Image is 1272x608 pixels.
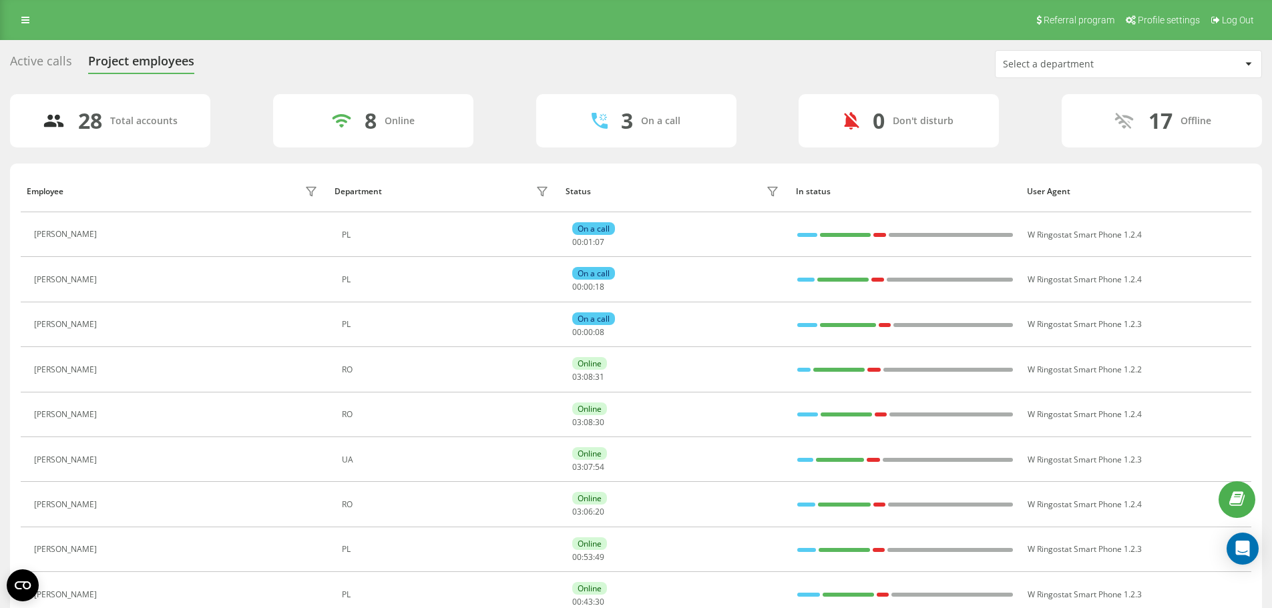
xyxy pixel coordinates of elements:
div: : : [572,328,604,337]
span: 43 [584,596,593,607]
div: 0 [873,108,885,133]
div: Open Intercom Messenger [1227,533,1259,565]
span: 20 [595,506,604,517]
div: : : [572,282,604,292]
div: Status [566,187,591,196]
span: 00 [572,281,582,292]
div: In status [796,187,1014,196]
div: PL [342,590,552,599]
div: [PERSON_NAME] [34,590,100,599]
span: W Ringostat Smart Phone 1.2.4 [1028,408,1142,420]
div: 28 [78,108,102,133]
span: 08 [584,416,593,428]
span: 00 [584,281,593,292]
div: On a call [572,267,615,280]
div: Total accounts [110,115,178,127]
div: Online [572,402,607,415]
div: : : [572,553,604,562]
div: [PERSON_NAME] [34,410,100,419]
span: W Ringostat Smart Phone 1.2.4 [1028,499,1142,510]
span: Profile settings [1138,15,1200,25]
span: 30 [595,596,604,607]
div: Offline [1181,115,1211,127]
div: PL [342,320,552,329]
span: W Ringostat Smart Phone 1.2.4 [1028,274,1142,285]
button: Open CMP widget [7,569,39,601]
div: [PERSON_NAME] [34,320,100,329]
div: Online [572,447,607,460]
span: 03 [572,416,582,428]
div: [PERSON_NAME] [34,365,100,374]
span: W Ringostat Smart Phone 1.2.3 [1028,454,1142,465]
span: Log Out [1222,15,1254,25]
div: Online [572,357,607,370]
div: RO [342,365,552,374]
span: 03 [572,461,582,473]
div: User Agent [1027,187,1245,196]
span: W Ringostat Smart Phone 1.2.3 [1028,589,1142,600]
div: 17 [1148,108,1173,133]
div: RO [342,410,552,419]
div: Online [572,582,607,595]
span: 00 [572,236,582,248]
span: 30 [595,416,604,428]
div: Active calls [10,54,72,75]
span: W Ringostat Smart Phone 1.2.3 [1028,543,1142,555]
span: 07 [584,461,593,473]
div: PL [342,275,552,284]
div: Project employees [88,54,194,75]
div: : : [572,238,604,247]
span: 07 [595,236,604,248]
span: 49 [595,551,604,563]
span: 01 [584,236,593,248]
div: : : [572,597,604,607]
div: [PERSON_NAME] [34,230,100,239]
div: [PERSON_NAME] [34,275,100,284]
div: Online [385,115,415,127]
span: 00 [572,596,582,607]
div: Don't disturb [893,115,953,127]
span: 31 [595,371,604,382]
div: : : [572,463,604,472]
span: W Ringostat Smart Phone 1.2.4 [1028,229,1142,240]
span: 00 [572,326,582,338]
div: Online [572,492,607,505]
span: 03 [572,371,582,382]
div: [PERSON_NAME] [34,500,100,509]
div: 3 [621,108,633,133]
span: 53 [584,551,593,563]
div: PL [342,545,552,554]
div: Employee [27,187,63,196]
div: [PERSON_NAME] [34,545,100,554]
div: On a call [641,115,680,127]
div: : : [572,372,604,382]
span: 03 [572,506,582,517]
div: On a call [572,312,615,325]
div: Select a department [1003,59,1162,70]
div: RO [342,500,552,509]
div: 8 [365,108,377,133]
span: Referral program [1044,15,1114,25]
div: : : [572,418,604,427]
span: 06 [584,506,593,517]
span: 18 [595,281,604,292]
div: PL [342,230,552,240]
div: : : [572,507,604,517]
div: On a call [572,222,615,235]
span: 00 [572,551,582,563]
span: 54 [595,461,604,473]
div: UA [342,455,552,465]
div: Department [335,187,382,196]
span: W Ringostat Smart Phone 1.2.3 [1028,318,1142,330]
span: W Ringostat Smart Phone 1.2.2 [1028,364,1142,375]
span: 00 [584,326,593,338]
div: [PERSON_NAME] [34,455,100,465]
span: 08 [584,371,593,382]
span: 08 [595,326,604,338]
div: Online [572,537,607,550]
